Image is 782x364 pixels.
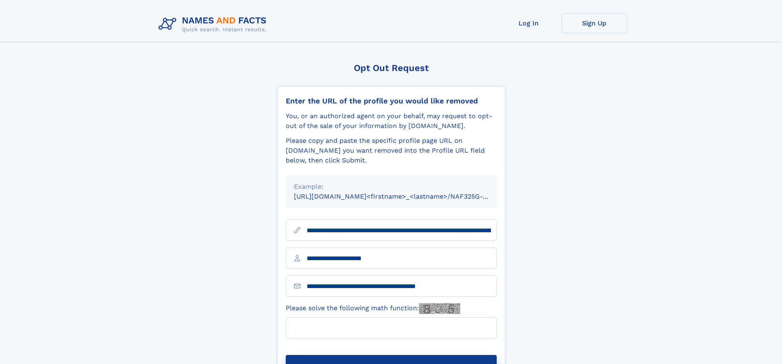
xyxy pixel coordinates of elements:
small: [URL][DOMAIN_NAME]<firstname>_<lastname>/NAF325G-xxxxxxxx [294,192,512,200]
div: Example: [294,182,488,192]
div: Opt Out Request [277,63,505,73]
label: Please solve the following math function: [286,303,460,314]
a: Sign Up [562,13,627,33]
a: Log In [496,13,562,33]
div: You, or an authorized agent on your behalf, may request to opt-out of the sale of your informatio... [286,111,497,131]
div: Please copy and paste the specific profile page URL on [DOMAIN_NAME] you want removed into the Pr... [286,136,497,165]
div: Enter the URL of the profile you would like removed [286,96,497,105]
img: Logo Names and Facts [155,13,273,35]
